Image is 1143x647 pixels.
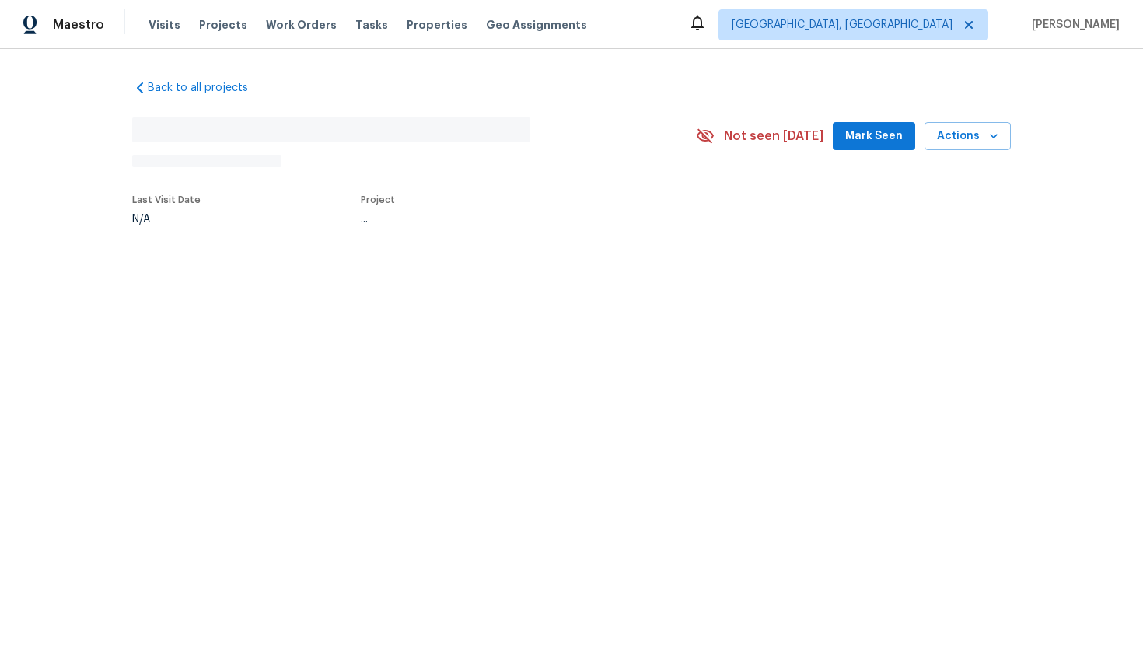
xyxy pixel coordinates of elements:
span: Actions [937,127,998,146]
span: Properties [407,17,467,33]
span: Projects [199,17,247,33]
a: Back to all projects [132,80,281,96]
span: Project [361,195,395,205]
button: Actions [925,122,1011,151]
span: Last Visit Date [132,195,201,205]
span: Mark Seen [845,127,903,146]
span: Maestro [53,17,104,33]
span: Tasks [355,19,388,30]
button: Mark Seen [833,122,915,151]
span: Geo Assignments [486,17,587,33]
span: Work Orders [266,17,337,33]
span: Visits [149,17,180,33]
div: ... [361,214,659,225]
span: [GEOGRAPHIC_DATA], [GEOGRAPHIC_DATA] [732,17,952,33]
span: [PERSON_NAME] [1026,17,1120,33]
span: Not seen [DATE] [724,128,823,144]
div: N/A [132,214,201,225]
